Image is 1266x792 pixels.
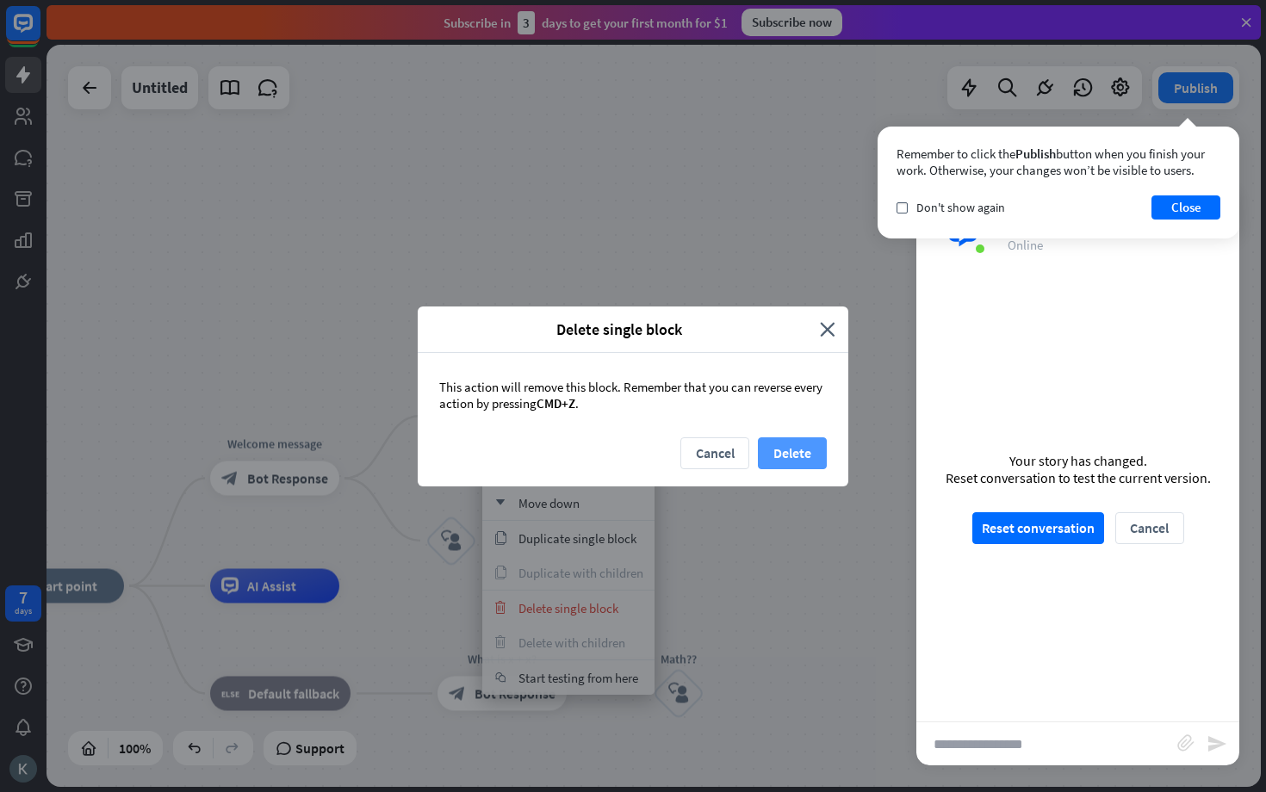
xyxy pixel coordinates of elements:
[1115,512,1184,544] button: Cancel
[1015,145,1056,162] span: Publish
[916,200,1005,215] span: Don't show again
[897,145,1220,178] div: Remember to click the button when you finish your work. Otherwise, your changes won’t be visible ...
[758,437,827,469] button: Delete
[537,395,575,411] span: CMD+Z
[972,512,1104,544] button: Reset conversation
[14,7,65,59] button: Open LiveChat chat widget
[1177,734,1195,752] i: block_attachment
[1008,237,1219,253] div: Online
[946,469,1211,486] div: Reset conversation to test the current version.
[1207,733,1227,754] i: send
[1151,195,1220,220] button: Close
[680,437,749,469] button: Cancel
[820,319,835,339] i: close
[431,319,807,339] span: Delete single block
[946,452,1211,469] div: Your story has changed.
[418,353,848,437] div: This action will remove this block. Remember that you can reverse every action by pressing .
